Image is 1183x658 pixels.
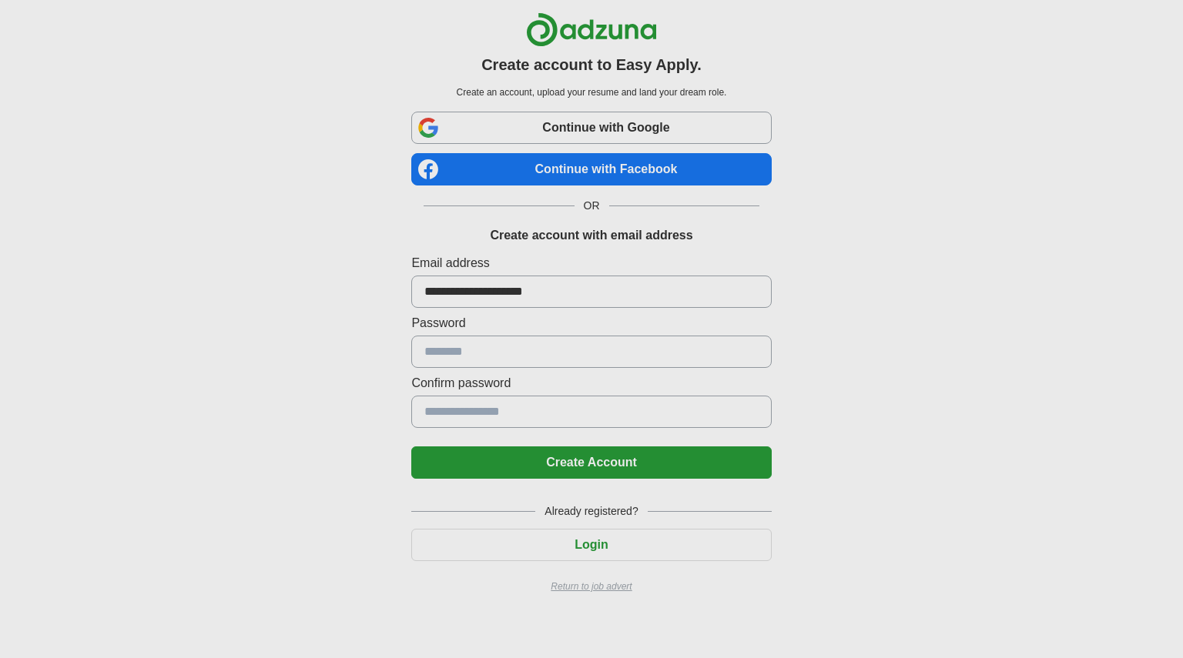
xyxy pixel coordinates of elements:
button: Login [411,529,771,561]
h1: Create account with email address [490,226,692,245]
p: Create an account, upload your resume and land your dream role. [414,85,768,99]
span: Already registered? [535,503,647,519]
label: Email address [411,254,771,272]
button: Create Account [411,446,771,479]
img: Adzuna logo [526,12,657,47]
label: Confirm password [411,374,771,392]
span: OR [575,198,609,214]
h1: Create account to Easy Apply. [481,53,702,76]
a: Continue with Google [411,112,771,144]
a: Continue with Facebook [411,153,771,185]
a: Return to job advert [411,580,771,593]
a: Login [411,538,771,551]
label: Password [411,314,771,332]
